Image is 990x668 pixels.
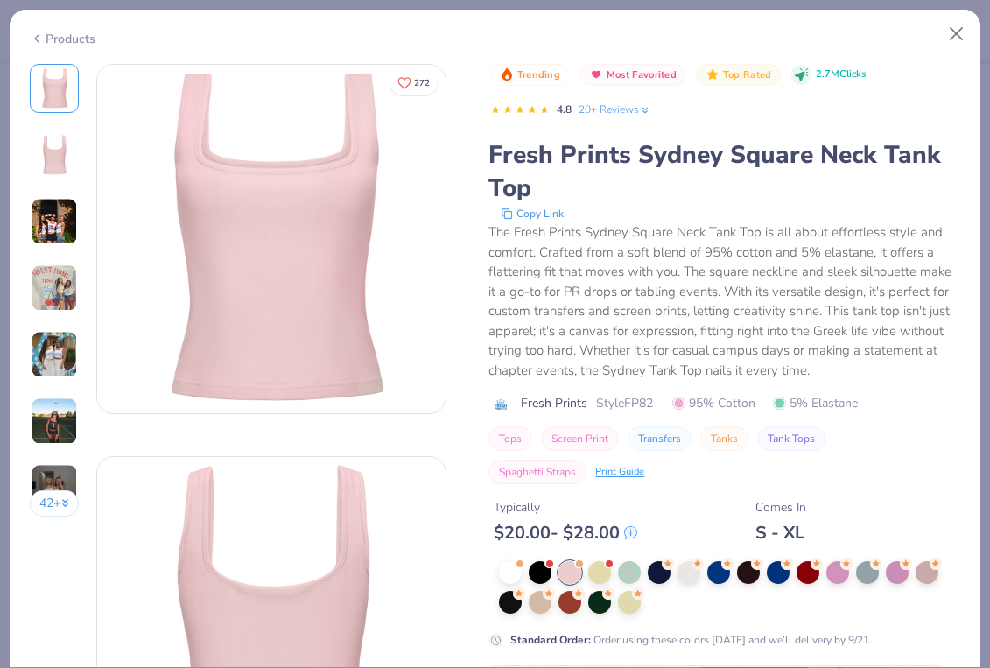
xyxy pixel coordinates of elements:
img: User generated content [31,331,78,378]
div: Fresh Prints Sydney Square Neck Tank Top [488,138,960,205]
div: $ 20.00 - $ 28.00 [494,522,637,544]
button: Tops [488,426,532,451]
div: The Fresh Prints Sydney Square Neck Tank Top is all about effortless style and comfort. Crafted f... [488,222,960,380]
img: Trending sort [500,67,514,81]
img: Most Favorited sort [589,67,603,81]
img: User generated content [31,198,78,245]
div: Typically [494,498,637,517]
span: Most Favorited [607,70,677,80]
span: 2.7M Clicks [816,67,866,82]
button: Transfers [628,426,692,451]
img: brand logo [488,397,512,411]
button: Like [390,70,438,95]
button: Close [940,18,973,51]
button: 42+ [30,490,80,517]
span: Fresh Prints [521,394,587,412]
button: Badge Button [579,64,685,87]
img: Front [33,67,75,109]
span: 95% Cotton [672,394,755,412]
div: Order using these colors [DATE] and we’ll delivery by 9/21. [510,632,872,648]
a: 20+ Reviews [579,102,651,117]
button: Screen Print [541,426,619,451]
button: Badge Button [696,64,780,87]
div: Comes In [755,498,806,517]
img: User generated content [31,397,78,445]
img: Back [33,134,75,176]
div: S - XL [755,522,806,544]
span: Style FP82 [596,394,653,412]
img: Top Rated sort [706,67,720,81]
button: Badge Button [490,64,569,87]
span: Top Rated [723,70,772,80]
button: Tank Tops [757,426,825,451]
strong: Standard Order : [510,633,591,647]
img: Front [97,65,446,413]
span: 4.8 [557,102,572,116]
div: 4.8 Stars [490,96,550,124]
div: Print Guide [595,465,644,480]
img: User generated content [31,464,78,511]
span: 5% Elastane [773,394,858,412]
span: Trending [517,70,560,80]
button: Spaghetti Straps [488,460,586,484]
div: Products [30,30,95,48]
button: copy to clipboard [495,205,569,222]
button: Tanks [700,426,748,451]
span: 272 [414,79,430,88]
img: User generated content [31,264,78,312]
